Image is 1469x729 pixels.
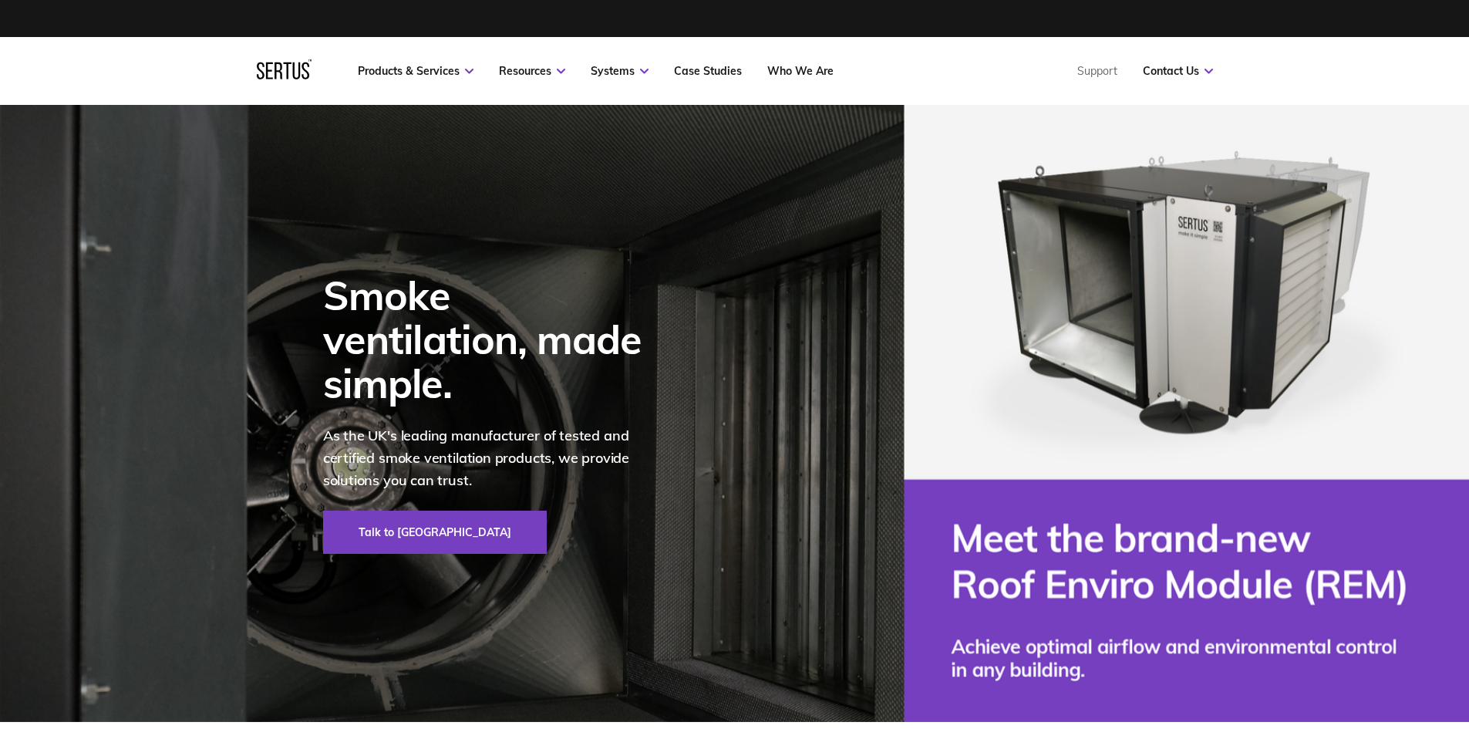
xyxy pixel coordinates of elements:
[674,64,742,78] a: Case Studies
[323,273,662,406] div: Smoke ventilation, made simple.
[499,64,565,78] a: Resources
[1143,64,1213,78] a: Contact Us
[767,64,834,78] a: Who We Are
[323,511,547,554] a: Talk to [GEOGRAPHIC_DATA]
[1077,64,1117,78] a: Support
[323,425,662,491] p: As the UK's leading manufacturer of tested and certified smoke ventilation products, we provide s...
[591,64,649,78] a: Systems
[358,64,473,78] a: Products & Services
